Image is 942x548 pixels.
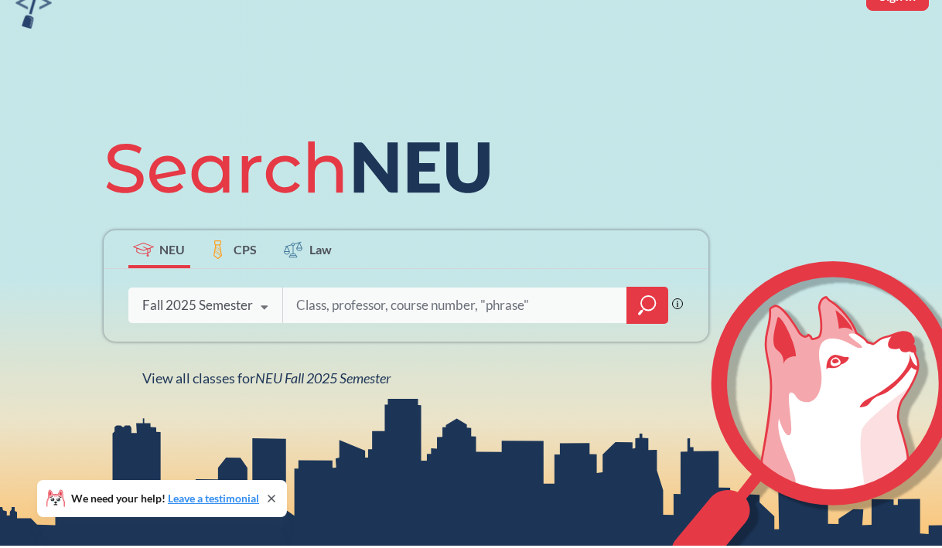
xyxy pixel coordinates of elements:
[142,297,253,314] div: Fall 2025 Semester
[159,240,185,258] span: NEU
[142,369,391,386] span: View all classes for
[309,240,332,258] span: Law
[234,240,257,258] span: CPS
[168,492,259,505] a: Leave a testimonial
[638,294,657,316] svg: magnifying glass
[255,369,391,386] span: NEU Fall 2025 Semester
[626,287,668,324] div: magnifying glass
[71,493,259,504] span: We need your help!
[295,289,616,322] input: Class, professor, course number, "phrase"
